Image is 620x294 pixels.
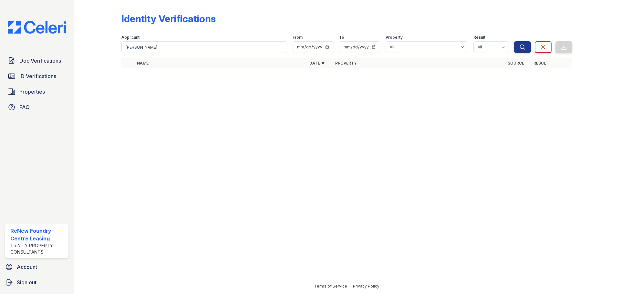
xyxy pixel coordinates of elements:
a: Privacy Policy [353,284,379,289]
a: Name [137,61,149,66]
label: From [293,35,303,40]
a: Source [508,61,524,66]
span: FAQ [19,103,30,111]
div: ReNew Foundry Centre Leasing [10,227,66,242]
a: Result [533,61,549,66]
a: Property [335,61,357,66]
span: Doc Verifications [19,57,61,65]
span: Sign out [17,279,36,286]
span: Properties [19,88,45,96]
a: Terms of Service [314,284,347,289]
label: To [339,35,344,40]
a: Doc Verifications [5,54,68,67]
a: ID Verifications [5,70,68,83]
div: | [349,284,351,289]
a: Sign out [3,276,71,289]
div: Identity Verifications [121,13,216,25]
img: CE_Logo_Blue-a8612792a0a2168367f1c8372b55b34899dd931a85d93a1a3d3e32e68fde9ad4.png [3,21,71,34]
a: FAQ [5,101,68,114]
a: Account [3,260,71,273]
a: Date ▼ [309,61,325,66]
label: Result [473,35,485,40]
div: Trinity Property Consultants [10,242,66,255]
label: Applicant [121,35,139,40]
span: ID Verifications [19,72,56,80]
label: Property [386,35,403,40]
a: Properties [5,85,68,98]
input: Search by name or phone number [121,41,287,53]
span: Account [17,263,37,271]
